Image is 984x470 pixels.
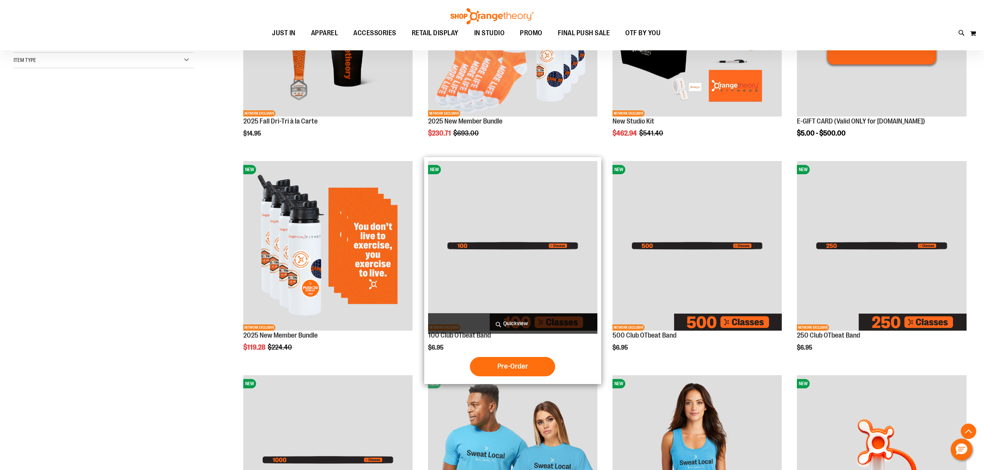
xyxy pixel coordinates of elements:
button: Back To Top [961,424,976,439]
a: 2025 New Member Bundle [428,117,502,125]
div: product [424,157,601,384]
div: product [239,157,416,371]
a: JUST IN [264,24,303,42]
img: Image of 250 Club OTbeat Band [797,161,966,330]
button: Pre-Order [470,357,555,376]
img: 2025 New Member Bundle [243,161,413,330]
span: IN STUDIO [474,24,505,42]
img: Image of 100 Club OTbeat Band [428,161,597,330]
span: NEW [612,379,625,388]
a: APPAREL [303,24,346,42]
span: $693.00 [453,129,480,137]
span: $14.95 [243,130,262,137]
span: $230.71 [428,129,452,137]
img: Shop Orangetheory [449,8,535,24]
span: $5.00 - $500.00 [797,129,846,137]
a: 250 Club OTbeat Band [797,331,860,339]
a: Image of 250 Club OTbeat BandNEWNETWORK EXCLUSIVE [797,161,966,331]
div: product [609,157,786,367]
span: NETWORK EXCLUSIVE [243,324,275,331]
a: 100 Club OTbeat Band [428,331,491,339]
a: 2025 Fall Dri-Tri à la Carte [243,117,318,125]
a: New Studio Kit [612,117,654,125]
span: $541.40 [639,129,664,137]
div: product [793,157,970,367]
span: NEW [428,165,441,174]
a: Image of 100 Club OTbeat BandNEWNETWORK EXCLUSIVE [428,161,597,331]
span: NEW [797,165,810,174]
span: NETWORK EXCLUSIVE [612,110,645,117]
span: NEW [243,379,256,388]
span: Item Type [14,57,36,63]
span: $119.28 [243,343,267,351]
a: RETAIL DISPLAY [404,24,466,42]
button: Hello, have a question? Let’s chat. [951,439,972,460]
a: PROMO [512,24,550,42]
span: RETAIL DISPLAY [412,24,459,42]
span: JUST IN [272,24,296,42]
span: NETWORK EXCLUSIVE [428,110,460,117]
img: Image of 500 Club OTbeat Band [612,161,782,330]
a: 2025 New Member Bundle [243,331,318,339]
span: APPAREL [311,24,338,42]
span: FINAL PUSH SALE [558,24,610,42]
span: OTF BY YOU [625,24,661,42]
span: $462.94 [612,129,638,137]
span: NEW [243,165,256,174]
span: $6.95 [428,344,445,351]
span: NETWORK EXCLUSIVE [243,110,275,117]
span: NEW [612,165,625,174]
span: PROMO [520,24,542,42]
span: Pre-Order [497,362,528,371]
a: FINAL PUSH SALE [550,24,618,42]
a: OTF BY YOU [618,24,668,42]
span: $6.95 [612,344,629,351]
span: $224.40 [268,343,293,351]
span: $6.95 [797,344,814,351]
a: ACCESSORIES [346,24,404,42]
span: NETWORK EXCLUSIVE [612,324,645,331]
a: 2025 New Member BundleNEWNETWORK EXCLUSIVE [243,161,413,331]
span: ACCESSORIES [353,24,396,42]
span: NETWORK EXCLUSIVE [797,324,829,331]
a: 500 Club OTbeat Band [612,331,676,339]
a: Quickview [428,313,597,334]
a: IN STUDIO [466,24,513,42]
a: E-GIFT CARD (Valid ONLY for [DOMAIN_NAME]) [797,117,925,125]
a: Image of 500 Club OTbeat BandNEWNETWORK EXCLUSIVE [612,161,782,331]
span: NEW [797,379,810,388]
